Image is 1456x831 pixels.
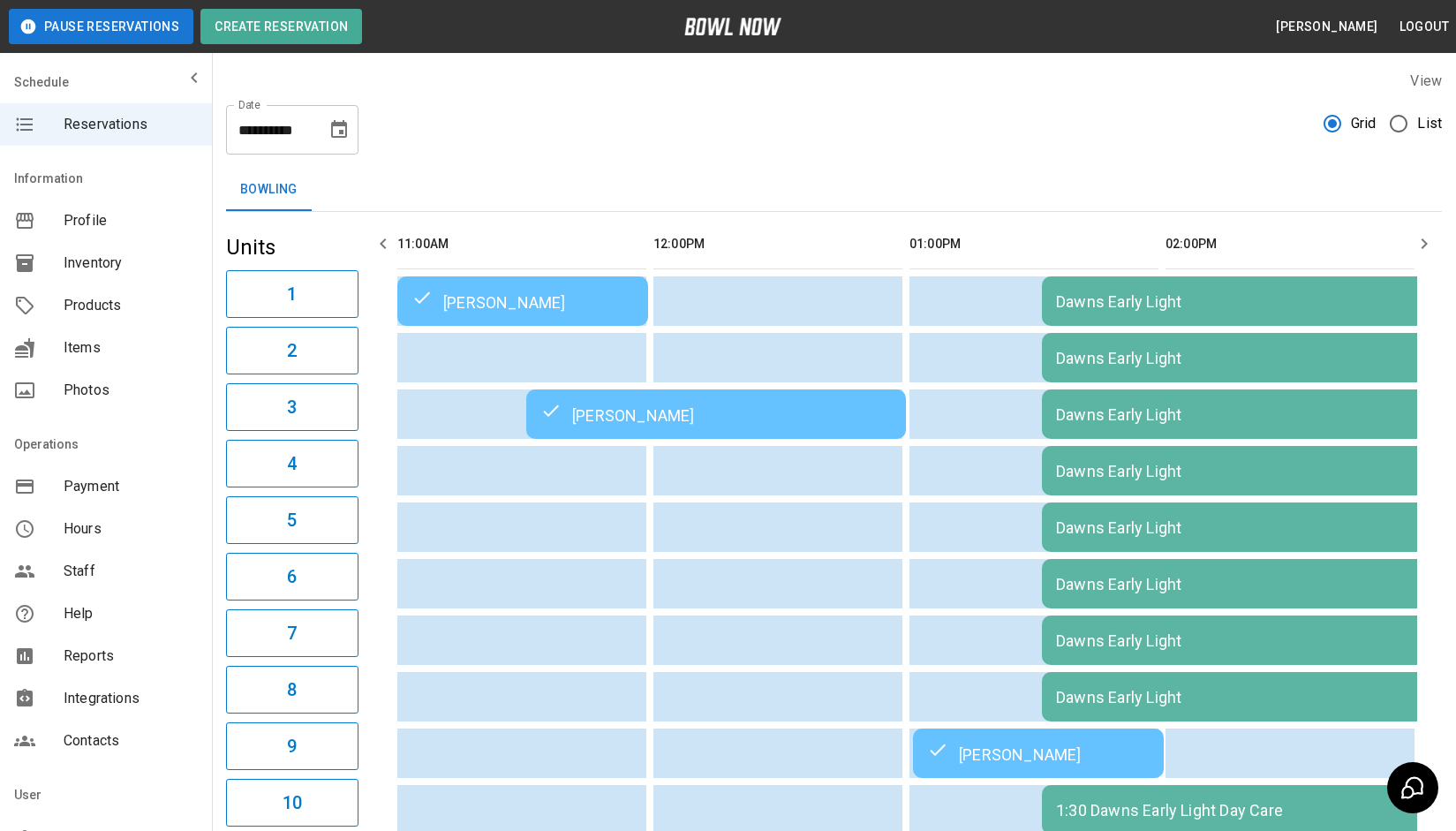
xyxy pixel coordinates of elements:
[1351,113,1377,134] span: Grid
[321,112,357,147] button: Choose date, selected date is Aug 19, 2025
[1392,11,1456,43] button: Logout
[287,676,297,704] h6: 8
[64,380,198,401] span: Photos
[287,732,297,760] h6: 9
[64,603,198,624] span: Help
[64,476,198,497] span: Payment
[226,779,358,827] button: 10
[1166,219,1415,269] th: 02:00PM
[287,280,297,308] h6: 1
[64,646,198,667] span: Reports
[287,449,297,478] h6: 4
[200,9,362,44] button: Create Reservation
[287,393,297,421] h6: 3
[64,253,198,274] span: Inventory
[64,730,198,752] span: Contacts
[226,609,358,657] button: 7
[1417,113,1442,134] span: List
[540,404,892,425] div: [PERSON_NAME]
[684,18,781,35] img: logo
[226,383,358,431] button: 3
[64,114,198,135] span: Reservations
[653,219,902,269] th: 12:00PM
[226,169,1442,211] div: inventory tabs
[287,336,297,365] h6: 2
[287,506,297,534] h6: 5
[226,327,358,374] button: 2
[411,291,634,312] div: [PERSON_NAME]
[64,210,198,231] span: Profile
[909,219,1158,269] th: 01:00PM
[64,337,198,359] span: Items
[226,270,358,318] button: 1
[397,219,646,269] th: 11:00AM
[64,561,198,582] span: Staff
[1410,72,1442,89] label: View
[64,688,198,709] span: Integrations
[64,518,198,540] span: Hours
[226,722,358,770] button: 9
[226,666,358,714] button: 8
[226,553,358,601] button: 6
[287,619,297,647] h6: 7
[226,169,312,211] button: Bowling
[283,789,302,817] h6: 10
[64,295,198,316] span: Products
[927,743,1150,764] div: [PERSON_NAME]
[226,233,358,261] h5: Units
[226,440,358,487] button: 4
[226,496,358,544] button: 5
[9,9,193,44] button: Pause Reservations
[1269,11,1384,43] button: [PERSON_NAME]
[287,563,297,591] h6: 6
